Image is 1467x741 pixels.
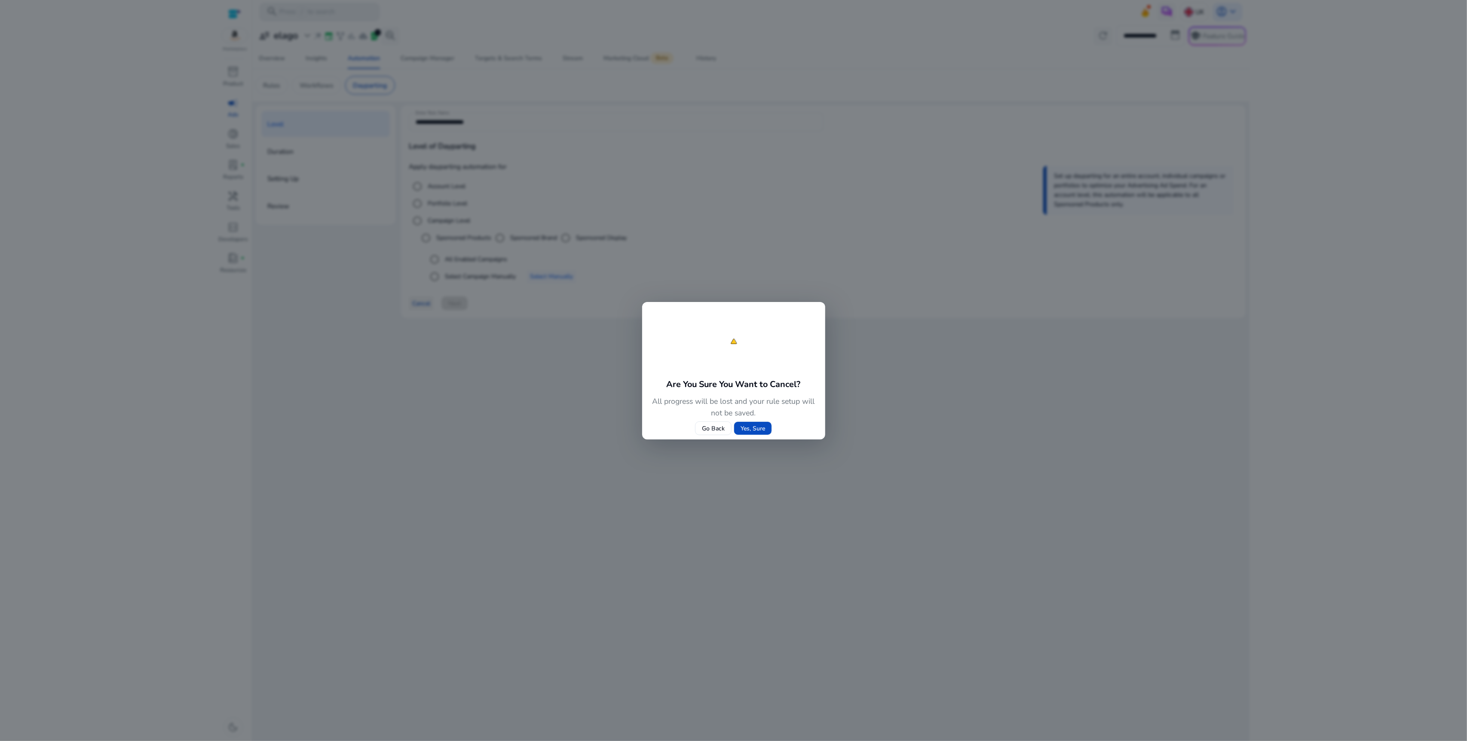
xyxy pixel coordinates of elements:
[734,421,772,435] button: Yes, Sure
[702,424,725,433] span: Go Back
[741,424,765,433] span: Yes, Sure
[652,378,815,391] h2: Are You Sure You Want to Cancel?
[652,396,815,418] h4: All progress will be lost and your rule setup will not be saved.
[695,421,732,435] button: Go Back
